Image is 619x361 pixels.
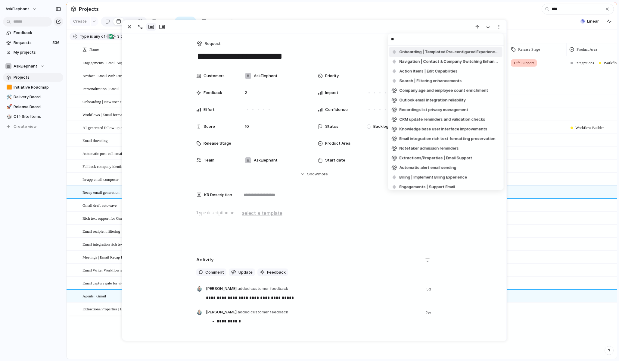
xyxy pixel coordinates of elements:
[400,165,456,171] span: Automatic alert email sending
[400,136,496,142] span: Email integration rich text formatting preservation
[400,155,472,161] span: Extractions/Properties | Email Support
[400,117,485,123] span: CRM update reminders and validation checks
[400,88,488,94] span: Company age and employee count enrichment
[400,68,458,74] span: Action Items | Edit Capabilities
[400,126,487,132] span: Knowledge base user interface improvements
[400,174,467,180] span: Billing | Implement Billing Experience
[400,59,500,65] span: Navigation | Contact & Company Switching Enhancements
[400,78,462,84] span: Search | Filtering enhancements
[400,107,468,113] span: Recordings list privacy management
[400,97,466,103] span: Outlook email integration reliability
[400,184,455,190] span: Engagements | Support Email
[400,146,459,152] span: Notetaker admission reminders
[400,49,500,55] span: Onboarding | Templated Pre-configured Experience (Playbook)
